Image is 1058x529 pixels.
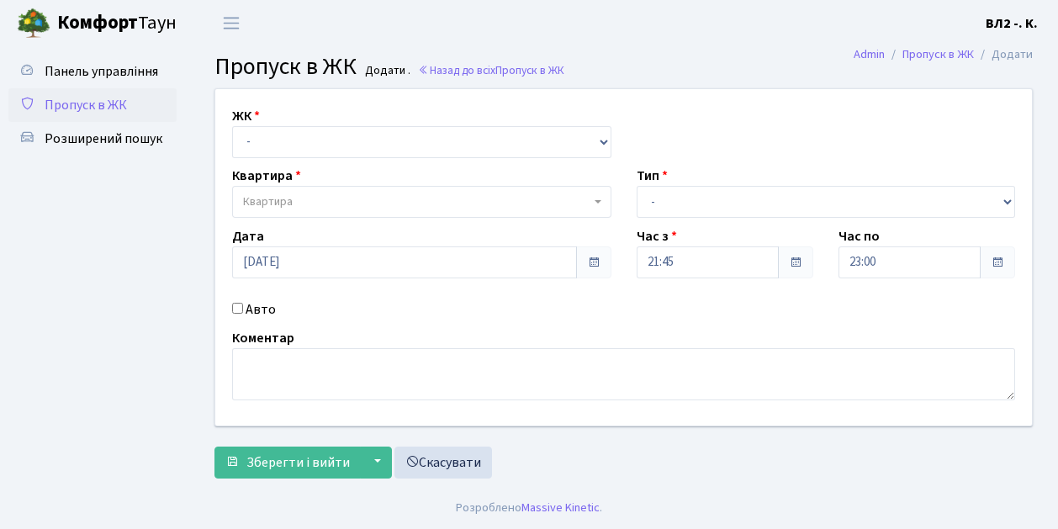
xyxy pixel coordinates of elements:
[45,130,162,148] span: Розширений пошук
[637,226,677,246] label: Час з
[57,9,177,38] span: Таун
[838,226,880,246] label: Час по
[232,226,264,246] label: Дата
[232,106,260,126] label: ЖК
[637,166,668,186] label: Тип
[394,447,492,479] a: Скасувати
[902,45,974,63] a: Пропуск в ЖК
[45,96,127,114] span: Пропуск в ЖК
[854,45,885,63] a: Admin
[243,193,293,210] span: Квартира
[57,9,138,36] b: Комфорт
[986,13,1038,34] a: ВЛ2 -. К.
[210,9,252,37] button: Переключити навігацію
[232,328,294,348] label: Коментар
[828,37,1058,72] nav: breadcrumb
[521,499,600,516] a: Massive Kinetic
[246,299,276,320] label: Авто
[8,55,177,88] a: Панель управління
[246,453,350,472] span: Зберегти і вийти
[214,50,357,83] span: Пропуск в ЖК
[456,499,602,517] div: Розроблено .
[17,7,50,40] img: logo.png
[362,64,410,78] small: Додати .
[418,62,564,78] a: Назад до всіхПропуск в ЖК
[986,14,1038,33] b: ВЛ2 -. К.
[974,45,1033,64] li: Додати
[214,447,361,479] button: Зберегти і вийти
[8,122,177,156] a: Розширений пошук
[232,166,301,186] label: Квартира
[45,62,158,81] span: Панель управління
[8,88,177,122] a: Пропуск в ЖК
[495,62,564,78] span: Пропуск в ЖК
